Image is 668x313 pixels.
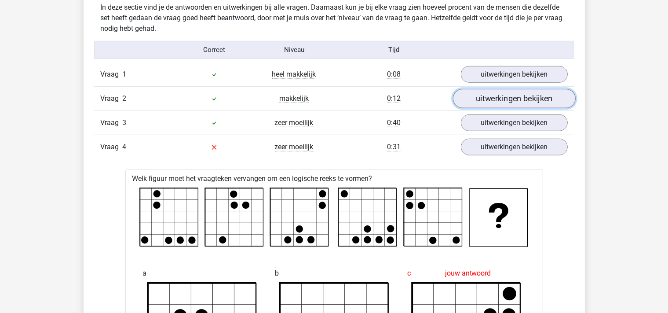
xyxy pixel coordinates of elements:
[123,94,127,103] span: 2
[407,265,411,282] span: c
[461,139,568,155] a: uitwerkingen bekijken
[101,142,123,152] span: Vraag
[174,45,254,55] div: Correct
[101,93,123,104] span: Vraag
[407,265,526,282] div: jouw antwoord
[387,118,401,127] span: 0:40
[387,94,401,103] span: 0:12
[461,66,568,83] a: uitwerkingen bekijken
[275,265,279,282] span: b
[94,2,574,34] div: In deze sectie vind je de antwoorden en uitwerkingen bij alle vragen. Daarnaast kun je bij elke v...
[387,143,401,151] span: 0:31
[453,89,575,108] a: uitwerkingen bekijken
[254,45,334,55] div: Niveau
[143,265,147,282] span: a
[101,118,123,128] span: Vraag
[101,69,123,80] span: Vraag
[334,45,454,55] div: Tijd
[123,118,127,127] span: 3
[275,143,314,151] span: zeer moeilijk
[461,114,568,131] a: uitwerkingen bekijken
[123,143,127,151] span: 4
[387,70,401,79] span: 0:08
[275,118,314,127] span: zeer moeilijk
[272,70,316,79] span: heel makkelijk
[279,94,309,103] span: makkelijk
[123,70,127,78] span: 1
